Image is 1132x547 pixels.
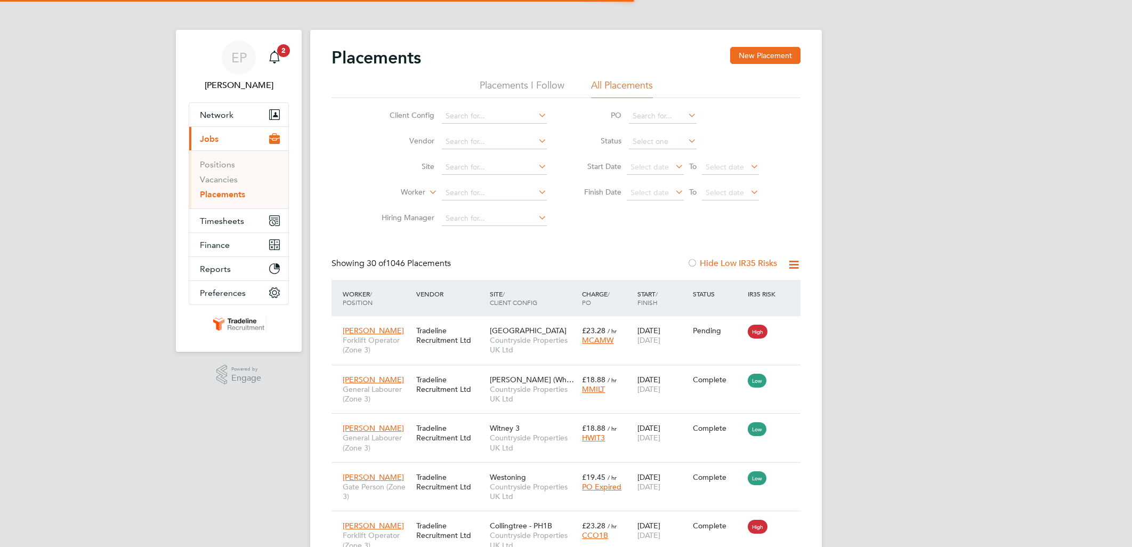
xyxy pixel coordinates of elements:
span: [PERSON_NAME] [343,375,404,384]
span: To [686,185,700,199]
img: tradelinerecruitment-logo-retina.png [211,316,266,333]
div: Tradeline Recruitment Ltd [414,516,487,545]
input: Search for... [442,134,547,149]
label: Finish Date [573,187,621,197]
span: Countryside Properties UK Ltd [490,335,577,355]
h2: Placements [331,47,421,68]
span: 30 of [367,258,386,269]
span: Network [200,110,233,120]
span: Finance [200,240,230,250]
span: Engage [231,374,261,383]
span: [PERSON_NAME] [343,423,404,433]
span: [DATE] [637,433,660,443]
span: Select date [630,188,669,197]
span: Timesheets [200,216,244,226]
div: Start [635,284,690,312]
a: [PERSON_NAME]Gate Person (Zone 3)Tradeline Recruitment LtdWestoningCountryside Properties UK Ltd£... [340,466,801,476]
span: Gate Person (Zone 3) [343,482,411,501]
span: Low [748,422,766,436]
span: / hr [608,424,617,432]
span: General Labourer (Zone 3) [343,433,411,452]
label: Status [573,136,621,146]
input: Search for... [442,211,547,226]
input: Select one [629,134,697,149]
div: Status [690,284,746,303]
div: Tradeline Recruitment Ltd [414,418,487,448]
span: / hr [608,522,617,530]
span: Low [748,471,766,485]
span: Ellie Page [189,79,289,92]
span: Preferences [200,288,246,298]
div: Tradeline Recruitment Ltd [414,369,487,399]
span: 1046 Placements [367,258,451,269]
div: Tradeline Recruitment Ltd [414,320,487,350]
label: Hide Low IR35 Risks [687,258,777,269]
button: Timesheets [189,209,288,232]
a: Positions [200,159,235,170]
div: Worker [340,284,414,312]
span: / Finish [637,289,658,307]
span: Collingtree - PH1B [490,521,552,530]
button: Finance [189,233,288,256]
a: EP[PERSON_NAME] [189,41,289,92]
input: Search for... [629,109,697,124]
li: All Placements [591,79,653,98]
span: Countryside Properties UK Ltd [490,433,577,452]
span: / hr [608,473,617,481]
div: [DATE] [635,369,690,399]
input: Search for... [442,160,547,175]
div: [DATE] [635,516,690,545]
label: Start Date [573,162,621,171]
label: Hiring Manager [373,213,434,222]
span: / PO [582,289,610,307]
span: £19.45 [582,472,605,482]
span: Countryside Properties UK Ltd [490,482,577,501]
div: Complete [693,472,743,482]
a: Vacancies [200,174,238,184]
span: High [748,520,767,534]
span: £23.28 [582,521,605,530]
a: [PERSON_NAME]Forklift Operator (Zone 3)Tradeline Recruitment Ltd[GEOGRAPHIC_DATA]Countryside Prop... [340,320,801,329]
a: [PERSON_NAME]Forklift Operator (Zone 3)Tradeline Recruitment LtdCollingtree - PH1BCountryside Pro... [340,515,801,524]
div: Complete [693,521,743,530]
span: [DATE] [637,482,660,492]
input: Search for... [442,109,547,124]
button: New Placement [730,47,801,64]
li: Placements I Follow [480,79,564,98]
span: £18.88 [582,423,605,433]
div: Charge [579,284,635,312]
div: [DATE] [635,467,690,497]
a: Go to home page [189,316,289,333]
span: £18.88 [582,375,605,384]
span: [PERSON_NAME] [343,326,404,335]
div: [DATE] [635,418,690,448]
div: Showing [331,258,453,269]
a: [PERSON_NAME]General Labourer (Zone 3)Tradeline Recruitment LtdWitney 3Countryside Properties UK ... [340,417,801,427]
span: [PERSON_NAME] (Wh… [490,375,574,384]
span: / hr [608,376,617,384]
label: Client Config [373,110,434,120]
label: Site [373,162,434,171]
span: Select date [706,162,744,172]
span: Witney 3 [490,423,520,433]
span: Countryside Properties UK Ltd [490,384,577,404]
span: / Position [343,289,373,307]
span: [GEOGRAPHIC_DATA] [490,326,567,335]
button: Jobs [189,127,288,150]
span: [DATE] [637,384,660,394]
span: Jobs [200,134,219,144]
input: Search for... [442,186,547,200]
span: MMILT [582,384,605,394]
button: Network [189,103,288,126]
span: Reports [200,264,231,274]
span: [DATE] [637,530,660,540]
span: Powered by [231,365,261,374]
div: Complete [693,375,743,384]
div: Complete [693,423,743,433]
span: HWIT3 [582,433,605,443]
span: Forklift Operator (Zone 3) [343,335,411,355]
span: / hr [608,327,617,335]
span: General Labourer (Zone 3) [343,384,411,404]
span: [PERSON_NAME] [343,472,404,482]
span: [PERSON_NAME] [343,521,404,530]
